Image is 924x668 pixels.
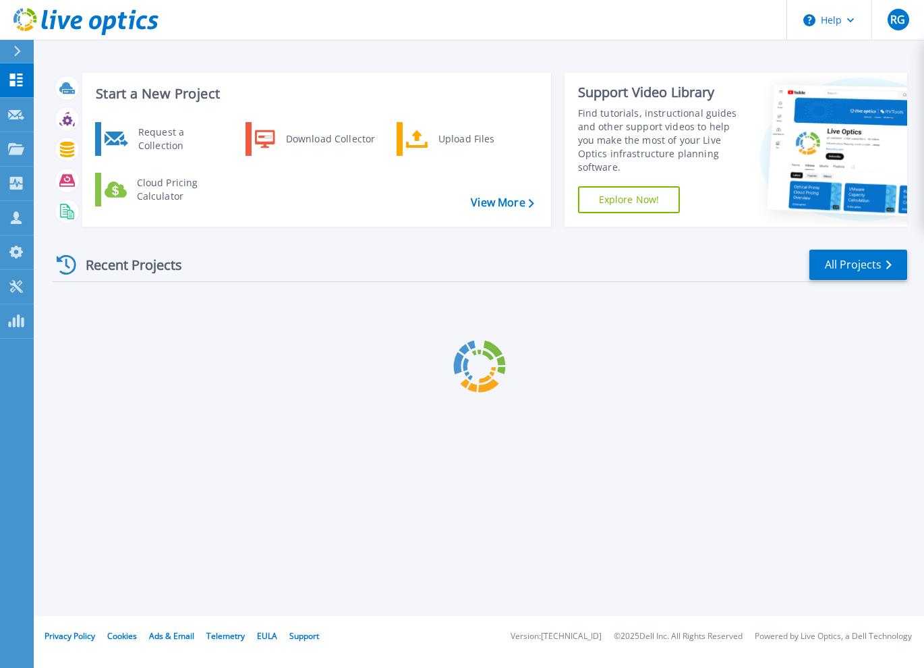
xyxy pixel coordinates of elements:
[246,122,384,156] a: Download Collector
[289,630,319,642] a: Support
[52,248,200,281] div: Recent Projects
[809,250,907,280] a: All Projects
[279,126,381,152] div: Download Collector
[890,14,905,25] span: RG
[132,126,230,152] div: Request a Collection
[257,630,277,642] a: EULA
[95,173,233,206] a: Cloud Pricing Calculator
[206,630,245,642] a: Telemetry
[96,86,533,101] h3: Start a New Project
[578,186,681,213] a: Explore Now!
[471,196,533,209] a: View More
[149,630,194,642] a: Ads & Email
[578,107,749,174] div: Find tutorials, instructional guides and other support videos to help you make the most of your L...
[107,630,137,642] a: Cookies
[511,632,602,641] li: Version: [TECHNICAL_ID]
[397,122,535,156] a: Upload Files
[95,122,233,156] a: Request a Collection
[755,632,912,641] li: Powered by Live Optics, a Dell Technology
[432,126,531,152] div: Upload Files
[578,84,749,101] div: Support Video Library
[45,630,95,642] a: Privacy Policy
[130,176,230,203] div: Cloud Pricing Calculator
[614,632,743,641] li: © 2025 Dell Inc. All Rights Reserved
